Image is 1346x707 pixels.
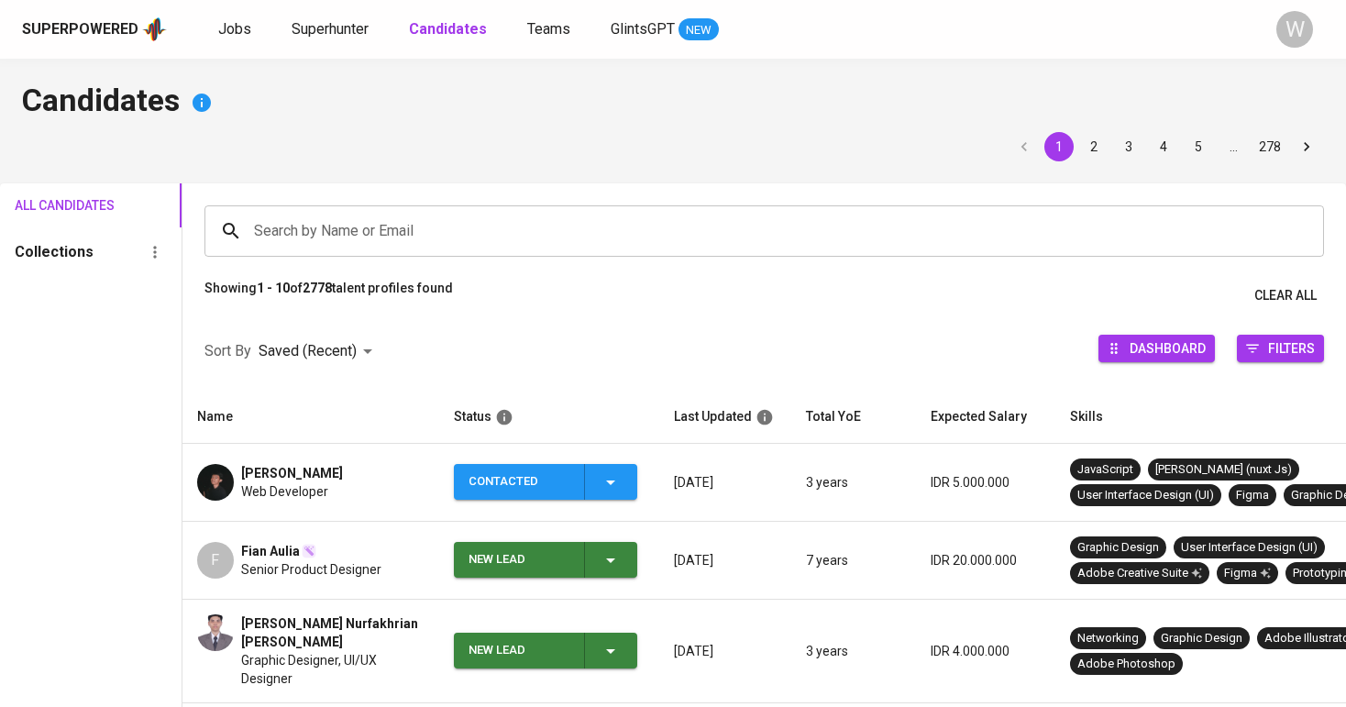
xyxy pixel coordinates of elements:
span: Filters [1268,336,1315,360]
img: app logo [142,16,167,43]
a: Jobs [218,18,255,41]
div: … [1219,138,1248,156]
img: ecfdb59ebea92b8c5a371fa5d39e96da.jpg [197,614,234,651]
div: Contacted [469,464,569,500]
span: Jobs [218,20,251,38]
div: User Interface Design (UI) [1077,487,1214,504]
p: [DATE] [674,551,777,569]
button: page 1 [1044,132,1074,161]
button: Go to page 278 [1253,132,1286,161]
button: Go to page 5 [1184,132,1213,161]
div: Superpowered [22,19,138,40]
button: Go to page 4 [1149,132,1178,161]
h6: Collections [15,239,94,265]
span: Dashboard [1130,336,1206,360]
nav: pagination navigation [1007,132,1324,161]
th: Status [439,391,659,444]
button: Contacted [454,464,637,500]
b: 2778 [303,281,332,295]
p: Sort By [204,340,251,362]
button: Dashboard [1098,335,1215,362]
div: Adobe Creative Suite [1077,565,1202,582]
p: 3 years [806,642,901,660]
p: 3 years [806,473,901,492]
a: Candidates [409,18,491,41]
button: Filters [1237,335,1324,362]
span: [PERSON_NAME] [241,464,343,482]
span: GlintsGPT [611,20,675,38]
th: Expected Salary [916,391,1055,444]
div: [PERSON_NAME] (nuxt Js) [1155,461,1292,479]
p: Saved (Recent) [259,340,357,362]
div: New Lead [469,633,569,668]
th: Last Updated [659,391,791,444]
p: IDR 4.000.000 [931,642,1041,660]
span: NEW [679,21,719,39]
p: IDR 5.000.000 [931,473,1041,492]
button: Clear All [1247,279,1324,313]
th: Total YoE [791,391,916,444]
span: Graphic Designer, UI/UX Designer [241,651,425,688]
a: Superhunter [292,18,372,41]
span: Fian Aulia [241,542,300,560]
th: Name [182,391,439,444]
a: GlintsGPT NEW [611,18,719,41]
span: Teams [527,20,570,38]
div: Saved (Recent) [259,335,379,369]
div: Graphic Design [1161,630,1242,647]
b: 1 - 10 [257,281,290,295]
span: Web Developer [241,482,328,501]
button: Go to page 2 [1079,132,1109,161]
p: IDR 20.000.000 [931,551,1041,569]
div: JavaScript [1077,461,1133,479]
div: New Lead [469,542,569,578]
div: User Interface Design (UI) [1181,539,1318,557]
button: Go to page 3 [1114,132,1143,161]
p: [DATE] [674,642,777,660]
p: [DATE] [674,473,777,492]
button: New Lead [454,633,637,668]
img: 73ece979d8067c7c746ae88c82921f3e.png [197,464,234,501]
span: All Candidates [15,194,86,217]
span: Superhunter [292,20,369,38]
span: Senior Product Designer [241,560,381,579]
p: 7 years [806,551,901,569]
button: New Lead [454,542,637,578]
a: Teams [527,18,574,41]
div: Adobe Photoshop [1077,656,1175,673]
img: magic_wand.svg [302,544,316,558]
h4: Candidates [22,81,1324,125]
div: Graphic Design [1077,539,1159,557]
div: Figma [1224,565,1271,582]
p: Showing of talent profiles found [204,279,453,313]
div: W [1276,11,1313,48]
b: Candidates [409,20,487,38]
a: Superpoweredapp logo [22,16,167,43]
span: Clear All [1254,284,1317,307]
button: Go to next page [1292,132,1321,161]
div: F [197,542,234,579]
span: [PERSON_NAME] Nurfakhrian [PERSON_NAME] [241,614,425,651]
div: Networking [1077,630,1139,647]
div: Figma [1236,487,1269,504]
